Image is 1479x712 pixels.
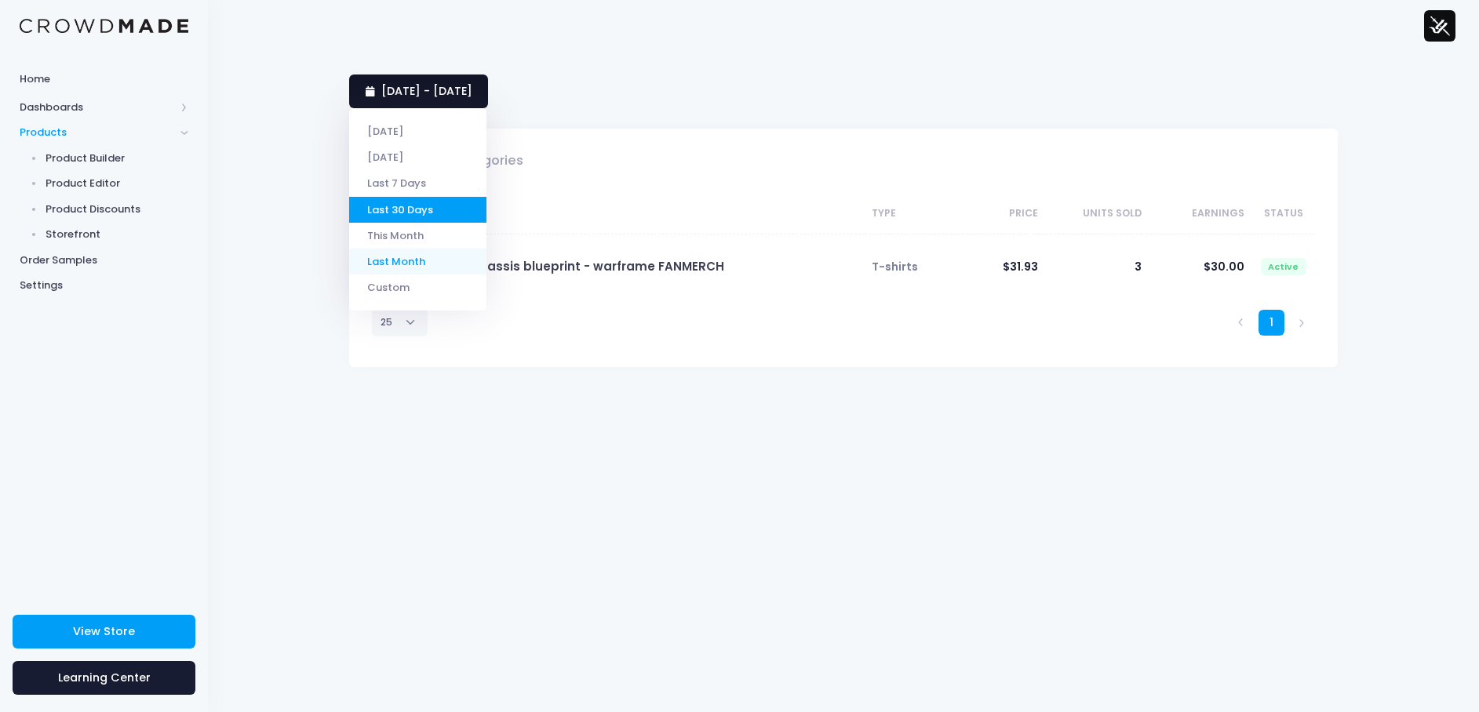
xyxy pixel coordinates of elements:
[372,194,864,234] th: Product: activate to sort column ascending
[349,74,488,108] a: [DATE] - [DATE]
[20,100,175,115] span: Dashboards
[1204,259,1244,274] span: $30.00
[20,71,188,87] span: Home
[349,144,486,170] li: [DATE]
[1244,194,1314,234] th: Status: activate to sort column ascending
[450,147,523,183] a: Categories
[934,194,1038,234] th: Price: activate to sort column ascending
[1261,258,1306,275] span: Active
[349,249,486,274] li: Last Month
[872,259,918,274] span: T-shirts
[349,274,486,300] li: Custom
[349,197,486,223] li: Last 30 Days
[46,227,189,242] span: Storefront
[349,223,486,249] li: This Month
[20,252,188,268] span: Order Samples
[381,83,472,99] span: [DATE] - [DATE]
[20,19,188,34] img: Logo
[1038,194,1142,234] th: Units Sold: activate to sort column ascending
[46,151,189,166] span: Product Builder
[20,278,188,293] span: Settings
[20,125,175,140] span: Products
[349,170,486,196] li: Last 7 Days
[13,615,195,648] a: View Store
[13,661,195,695] a: Learning Center
[865,194,934,234] th: Type: activate to sort column ascending
[1259,310,1284,336] a: 1
[1424,10,1455,42] img: User
[1003,259,1038,274] span: $31.93
[349,118,486,144] li: [DATE]
[1135,259,1142,274] span: 3
[46,176,189,191] span: Product Editor
[424,258,724,274] a: harrow chassis blueprint - warframe FANMERCH
[1142,194,1245,234] th: Earnings: activate to sort column ascending
[58,670,151,685] span: Learning Center
[73,623,135,639] span: View Store
[46,202,189,217] span: Product Discounts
